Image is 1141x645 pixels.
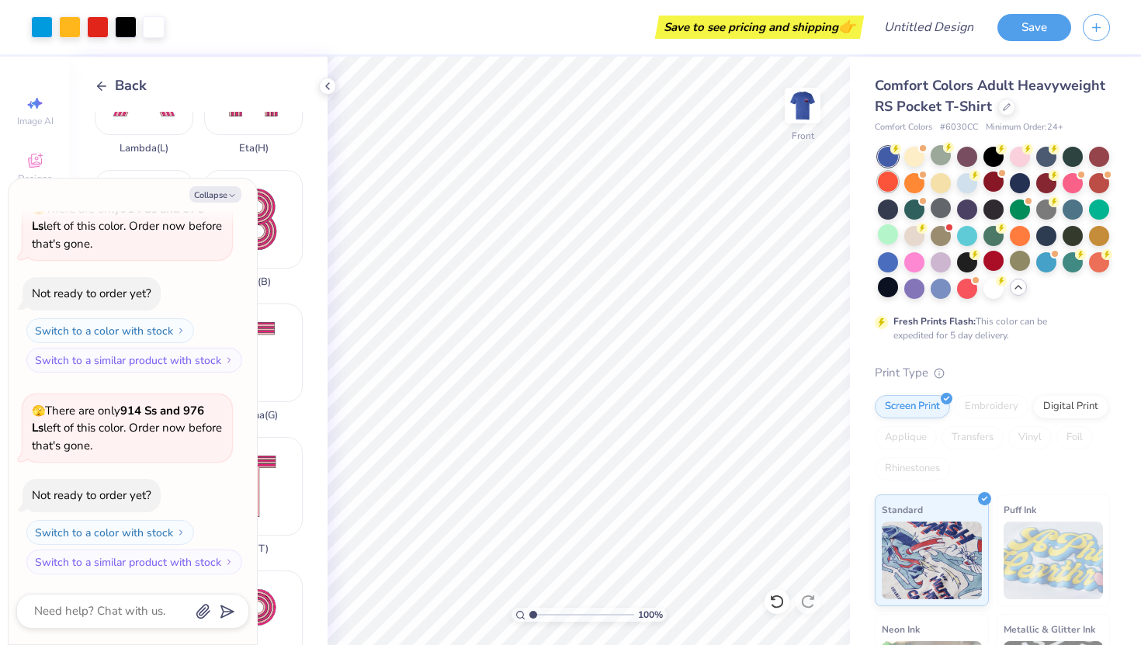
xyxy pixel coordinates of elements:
[942,426,1004,449] div: Transfers
[659,16,860,39] div: Save to see pricing and shipping
[26,520,194,545] button: Switch to a color with stock
[32,286,151,301] div: Not ready to order yet?
[189,186,241,203] button: Collapse
[26,550,242,574] button: Switch to a similar product with stock
[32,487,151,503] div: Not ready to order yet?
[792,129,814,143] div: Front
[882,501,923,518] span: Standard
[26,318,194,343] button: Switch to a color with stock
[1004,501,1036,518] span: Puff Ink
[875,121,932,134] span: Comfort Colors
[224,557,234,567] img: Switch to a similar product with stock
[955,395,1028,418] div: Embroidery
[638,608,663,622] span: 100 %
[176,326,186,335] img: Switch to a color with stock
[115,75,147,96] span: Back
[986,121,1063,134] span: Minimum Order: 24 +
[239,143,269,154] div: Eta ( H )
[32,403,222,453] span: There are only left of this color. Order now before that's gone.
[893,315,976,328] strong: Fresh Prints Flash:
[120,143,168,154] div: Lambda ( L )
[1008,426,1052,449] div: Vinyl
[224,355,234,365] img: Switch to a similar product with stock
[1056,426,1093,449] div: Foil
[893,314,1084,342] div: This color can be expedited for 5 day delivery.
[997,14,1071,41] button: Save
[838,17,855,36] span: 👉
[875,395,950,418] div: Screen Print
[875,457,950,480] div: Rhinestones
[32,201,222,251] span: There are only left of this color. Order now before that's gone.
[787,90,818,121] img: Front
[875,76,1105,116] span: Comfort Colors Adult Heavyweight RS Pocket T-Shirt
[26,348,242,373] button: Switch to a similar product with stock
[882,522,982,599] img: Standard
[1033,395,1108,418] div: Digital Print
[875,426,937,449] div: Applique
[940,121,978,134] span: # 6030CC
[17,115,54,127] span: Image AI
[1004,621,1095,637] span: Metallic & Glitter Ink
[176,528,186,537] img: Switch to a color with stock
[1004,522,1104,599] img: Puff Ink
[18,172,52,185] span: Designs
[882,621,920,637] span: Neon Ink
[32,202,45,217] span: 🫣
[32,404,45,418] span: 🫣
[875,364,1110,382] div: Print Type
[872,12,986,43] input: Untitled Design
